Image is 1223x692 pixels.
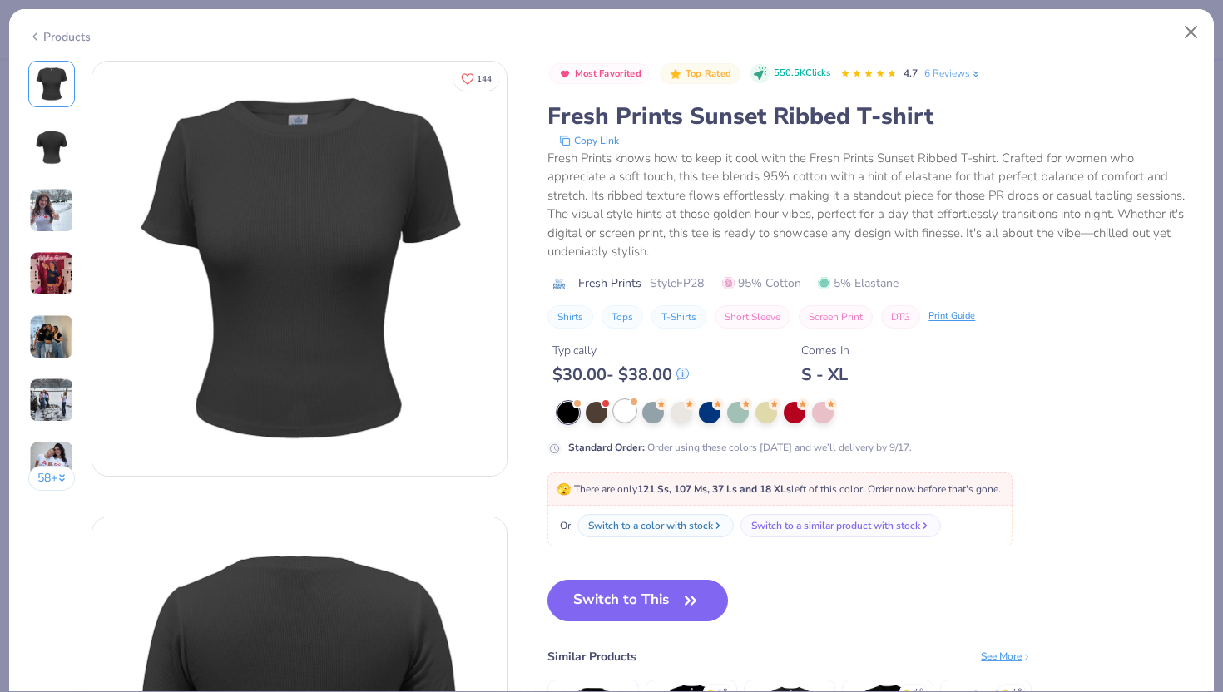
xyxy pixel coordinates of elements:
span: Style FP28 [650,274,704,292]
button: Badge Button [660,63,740,85]
div: S - XL [801,364,849,385]
button: Badge Button [549,63,650,85]
span: 550.5K Clicks [774,67,830,81]
span: 144 [477,75,492,83]
div: Print Guide [928,309,975,324]
button: T-Shirts [651,305,706,329]
button: 58+ [28,466,76,491]
a: 6 Reviews [924,66,982,81]
div: Fresh Prints Sunset Ribbed T-shirt [547,101,1195,132]
button: copy to clipboard [554,132,624,149]
div: Products [28,28,91,46]
img: User generated content [29,314,74,359]
img: Back [32,127,72,167]
span: 95% Cotton [722,274,801,292]
img: User generated content [29,378,74,423]
img: User generated content [29,251,74,296]
div: 4.7 Stars [840,61,897,87]
button: Like [453,67,499,91]
button: Close [1176,17,1207,48]
span: Or [557,518,571,533]
div: Switch to a color with stock [588,518,713,533]
div: Order using these colors [DATE] and we’ll delivery by 9/17. [568,440,912,455]
button: Short Sleeve [715,305,790,329]
span: Most Favorited [575,69,641,78]
div: Typically [552,342,689,359]
button: Tops [602,305,643,329]
button: Shirts [547,305,593,329]
img: Most Favorited sort [558,67,572,81]
button: Switch to a similar product with stock [740,514,941,537]
img: brand logo [547,277,570,290]
img: Front [92,62,507,476]
span: There are only left of this color. Order now before that's gone. [557,482,1001,496]
span: Fresh Prints [578,274,641,292]
button: Switch to This [547,580,728,621]
strong: Standard Order : [568,441,645,454]
div: Similar Products [547,648,636,665]
img: User generated content [29,188,74,233]
div: $ 30.00 - $ 38.00 [552,364,689,385]
span: Top Rated [686,69,732,78]
strong: 121 Ss, 107 Ms, 37 Ls and 18 XLs [637,482,791,496]
button: Screen Print [799,305,873,329]
div: Fresh Prints knows how to keep it cool with the Fresh Prints Sunset Ribbed T-shirt. Crafted for w... [547,149,1195,261]
img: Top Rated sort [669,67,682,81]
span: 5% Elastane [818,274,899,292]
img: Front [32,64,72,104]
button: Switch to a color with stock [577,514,734,537]
img: User generated content [29,441,74,486]
div: See More [981,649,1032,664]
span: 4.7 [904,67,918,80]
span: 🫣 [557,482,571,497]
div: Comes In [801,342,849,359]
div: Switch to a similar product with stock [751,518,920,533]
button: DTG [881,305,920,329]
